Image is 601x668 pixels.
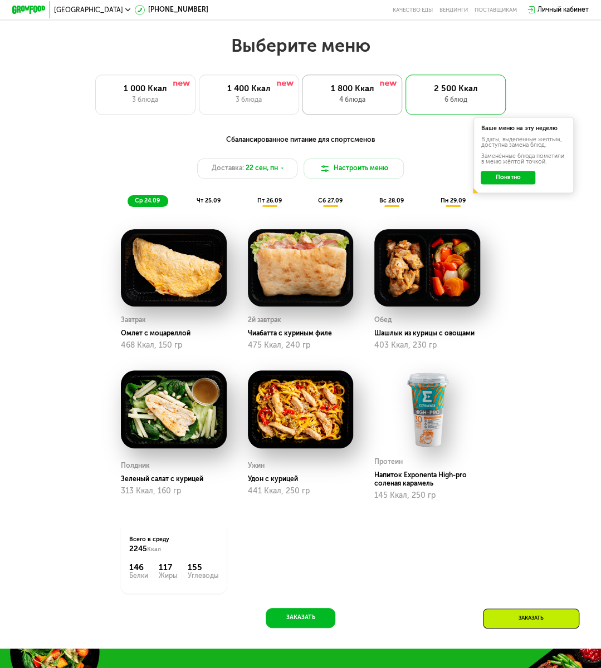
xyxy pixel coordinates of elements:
div: 3 блюда [208,95,290,105]
a: [PHONE_NUMBER] [135,5,208,15]
span: Ккал [147,546,161,553]
div: Заказать [483,608,579,629]
div: 4 блюда [311,95,393,105]
div: Завтрак [121,314,146,326]
div: поставщикам [475,7,517,13]
div: 1 400 Ккал [208,83,290,93]
div: 3 блюда [104,95,187,105]
span: [GEOGRAPHIC_DATA] [54,7,123,13]
div: 2 500 Ккал [414,83,497,93]
div: Омлет с моцареллой [121,329,233,338]
div: 475 Ккал, 240 гр [248,341,354,350]
div: 468 Ккал, 150 гр [121,341,227,350]
div: Полдник [121,459,150,472]
div: Заменённые блюда пометили в меню жёлтой точкой. [481,154,565,165]
div: Чиабатта с куриным филе [248,329,360,338]
div: Личный кабинет [538,5,589,15]
span: Доставка: [212,164,244,174]
div: 1 800 Ккал [311,83,393,93]
div: Шашлык из курицы с овощами [374,329,487,338]
span: пн 29.09 [440,197,465,204]
span: ср 24.09 [135,197,160,204]
span: 22 сен, пн [246,164,278,174]
div: Напиток Exponenta High-pro соленая карамель [374,471,487,488]
div: 2й завтрак [248,314,281,326]
div: 146 [129,562,148,572]
a: Вендинги [439,7,468,13]
div: Жиры [159,572,177,579]
button: Понятно [481,171,535,184]
div: 441 Ккал, 250 гр [248,487,354,496]
div: Ужин [248,459,265,472]
a: Качество еды [393,7,433,13]
div: 145 Ккал, 250 гр [374,491,480,500]
span: чт 25.09 [197,197,221,204]
div: Удон с курицей [248,475,360,483]
div: 155 [188,562,218,572]
div: 6 блюд [414,95,497,105]
div: В даты, выделенные желтым, доступна замена блюд. [481,137,565,149]
div: Обед [374,314,392,326]
div: 1 000 Ккал [104,83,187,93]
span: пт 26.09 [257,197,281,204]
div: Зеленый салат с курицей [121,475,233,483]
div: 313 Ккал, 160 гр [121,487,227,496]
div: Белки [129,572,148,579]
div: Ваше меню на эту неделю [481,126,565,131]
h2: Выберите меню [27,34,574,57]
span: вс 28.09 [379,197,404,204]
div: Углеводы [188,572,218,579]
button: Настроить меню [304,159,404,179]
div: 117 [159,562,177,572]
div: 403 Ккал, 230 гр [374,341,480,350]
span: сб 27.09 [318,197,343,204]
div: Протеин [374,456,403,468]
span: 2245 [129,544,147,553]
div: Всего в среду [129,536,218,554]
div: Сбалансированное питание для спортсменов [53,135,548,145]
button: Заказать [266,608,336,628]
